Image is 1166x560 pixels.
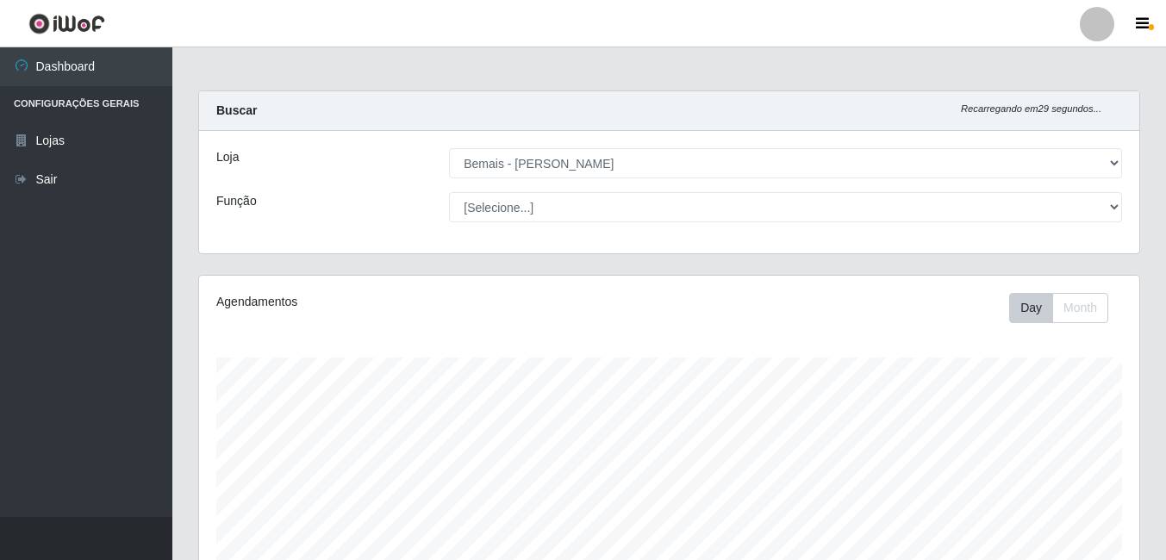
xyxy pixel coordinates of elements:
[216,192,257,210] label: Função
[28,13,105,34] img: CoreUI Logo
[1009,293,1108,323] div: First group
[1009,293,1122,323] div: Toolbar with button groups
[1052,293,1108,323] button: Month
[961,103,1101,114] i: Recarregando em 29 segundos...
[216,293,578,311] div: Agendamentos
[216,148,239,166] label: Loja
[216,103,257,117] strong: Buscar
[1009,293,1053,323] button: Day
